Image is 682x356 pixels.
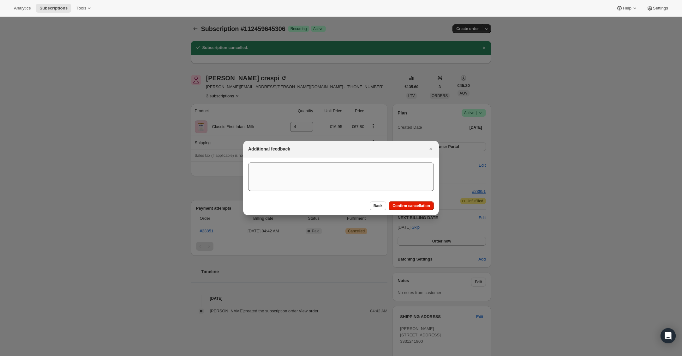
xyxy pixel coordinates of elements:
[39,6,68,11] span: Subscriptions
[370,201,386,210] button: Back
[36,4,71,13] button: Subscriptions
[623,6,631,11] span: Help
[389,201,434,210] button: Confirm cancellation
[643,4,672,13] button: Settings
[10,4,34,13] button: Analytics
[76,6,86,11] span: Tools
[73,4,96,13] button: Tools
[14,6,31,11] span: Analytics
[392,203,430,208] span: Confirm cancellation
[248,146,290,152] h2: Additional feedback
[661,328,676,343] div: Open Intercom Messenger
[426,144,435,153] button: Close
[613,4,641,13] button: Help
[653,6,668,11] span: Settings
[374,203,383,208] span: Back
